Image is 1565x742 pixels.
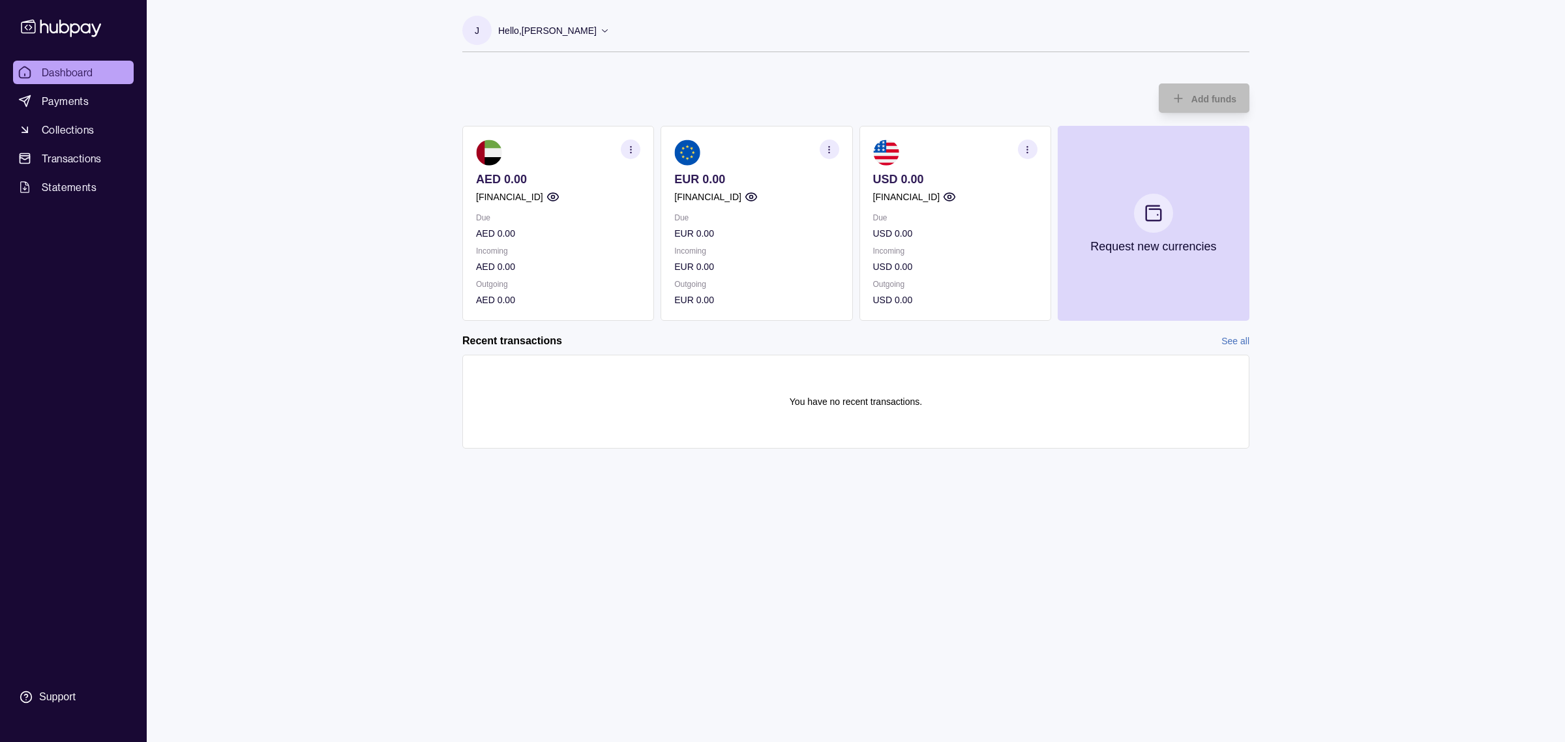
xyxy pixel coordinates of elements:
p: J [475,23,479,38]
span: Collections [42,122,94,138]
p: Incoming [476,244,640,258]
span: Dashboard [42,65,93,80]
p: [FINANCIAL_ID] [674,190,741,204]
p: Due [674,211,839,225]
p: AED 0.00 [476,260,640,274]
p: USD 0.00 [873,172,1037,186]
p: Outgoing [476,277,640,291]
img: ae [476,140,502,166]
p: [FINANCIAL_ID] [873,190,940,204]
img: eu [674,140,700,166]
p: AED 0.00 [476,172,640,186]
p: AED 0.00 [476,226,640,241]
a: Dashboard [13,61,134,84]
span: Add funds [1191,94,1236,104]
a: Statements [13,175,134,199]
button: Add funds [1159,83,1249,113]
p: Due [476,211,640,225]
a: Collections [13,118,134,141]
p: Hello, [PERSON_NAME] [498,23,597,38]
p: Outgoing [873,277,1037,291]
p: USD 0.00 [873,293,1037,307]
button: Request new currencies [1058,126,1249,321]
p: USD 0.00 [873,226,1037,241]
p: AED 0.00 [476,293,640,307]
div: Support [39,690,76,704]
p: USD 0.00 [873,260,1037,274]
p: [FINANCIAL_ID] [476,190,543,204]
p: Due [873,211,1037,225]
a: Support [13,683,134,711]
p: You have no recent transactions. [790,394,922,409]
p: EUR 0.00 [674,172,839,186]
p: EUR 0.00 [674,226,839,241]
p: Incoming [873,244,1037,258]
img: us [873,140,899,166]
span: Payments [42,93,89,109]
span: Statements [42,179,97,195]
p: Request new currencies [1090,239,1216,254]
a: Transactions [13,147,134,170]
p: EUR 0.00 [674,293,839,307]
p: EUR 0.00 [674,260,839,274]
p: Outgoing [674,277,839,291]
a: Payments [13,89,134,113]
a: See all [1221,334,1249,348]
span: Transactions [42,151,102,166]
h2: Recent transactions [462,334,562,348]
p: Incoming [674,244,839,258]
